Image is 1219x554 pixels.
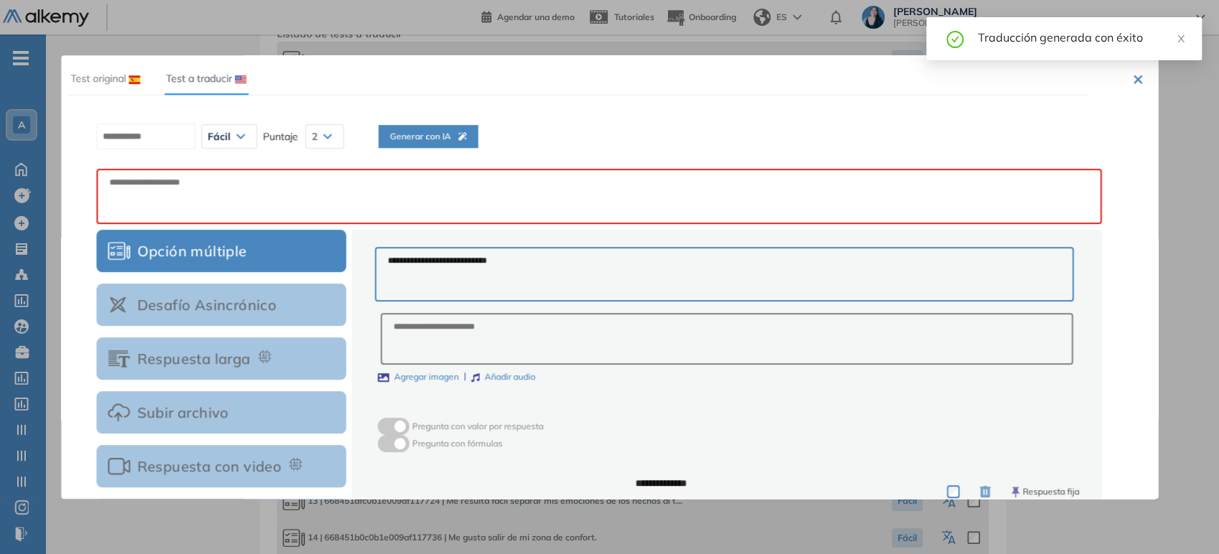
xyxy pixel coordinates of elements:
[96,337,346,380] button: Respuesta larga
[1012,485,1080,499] button: Respuesta fija
[96,499,346,541] button: Respuesta con video
[207,131,230,142] span: Fácil
[96,391,346,433] button: Subir archivo
[166,72,232,85] span: Test a traducir
[235,75,246,84] img: USA
[96,445,346,487] button: Respuesta con video
[70,72,126,85] span: Test original
[978,29,1185,46] div: Traducción generada con éxito
[1176,34,1186,44] span: close
[390,130,466,144] span: Generar con IA
[311,131,317,142] span: 2
[412,438,502,449] span: Pregunta con fórmulas
[412,421,543,432] span: Pregunta con valor por respuesta
[263,128,298,144] span: Puntaje
[128,75,140,84] img: ESP
[96,230,346,272] button: Opción múltiple
[378,125,478,148] button: Generar con IA
[471,370,535,384] label: Añadir audio
[946,29,964,48] span: check-circle
[377,370,458,384] label: Agregar imagen
[96,283,346,326] button: Desafío Asincrónico
[1132,70,1144,87] button: ×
